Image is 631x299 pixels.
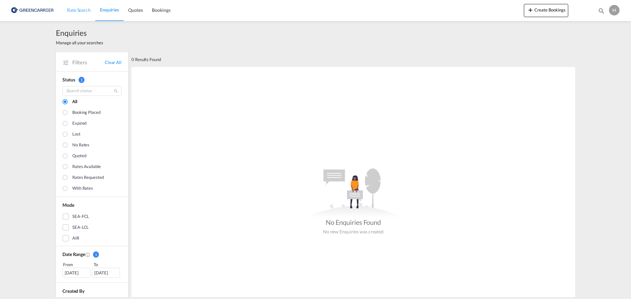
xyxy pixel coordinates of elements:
[105,59,122,65] a: Clear All
[72,213,89,220] div: SEA-FCL
[152,7,170,13] span: Bookings
[72,163,101,171] div: Rates available
[92,268,120,278] div: [DATE]
[72,120,86,127] div: Expired
[304,168,403,218] md-icon: assets/icons/custom/empty_quotes.svg
[72,98,77,106] div: All
[62,86,122,96] input: Search status
[609,5,619,15] div: M
[72,109,101,117] div: Booking placed
[56,40,103,46] span: Manage all your searches
[526,6,534,14] md-icon: icon-plus 400-fg
[72,235,79,242] div: AIR
[56,28,103,38] span: Enquiries
[72,153,86,160] div: Quoted
[72,185,93,192] div: With rates
[62,213,122,220] md-checkbox: SEA-FCL
[131,52,161,67] div: 0 Results Found
[598,7,605,14] md-icon: icon-magnify
[128,7,143,13] span: Quotes
[93,251,99,258] span: 1
[326,218,381,227] div: No Enquiries Found
[10,3,54,18] img: b0b18ec08afe11efb1d4932555f5f09d.png
[72,174,104,182] div: Rates Requested
[72,131,81,138] div: Lost
[72,224,89,231] div: SEA-LCL
[62,202,74,208] span: Mode
[85,252,90,257] md-icon: Created On
[62,268,90,278] div: [DATE]
[62,251,85,257] span: Date Range
[72,59,105,66] span: Filters
[524,4,568,17] button: icon-plus 400-fgCreate Bookings
[62,261,122,278] span: From To [DATE][DATE]
[62,235,122,242] md-checkbox: AIR
[72,142,89,149] div: No rates
[62,77,75,82] span: Status
[79,77,84,83] span: 1
[62,224,122,231] md-checkbox: SEA-LCL
[67,7,91,13] span: Rate Search
[323,227,384,235] div: No new Enquiries was created
[93,261,122,268] div: To
[100,7,119,12] span: Enquiries
[113,89,118,94] md-icon: icon-magnify
[598,7,605,17] div: icon-magnify
[62,288,84,294] span: Created By
[62,261,91,268] div: From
